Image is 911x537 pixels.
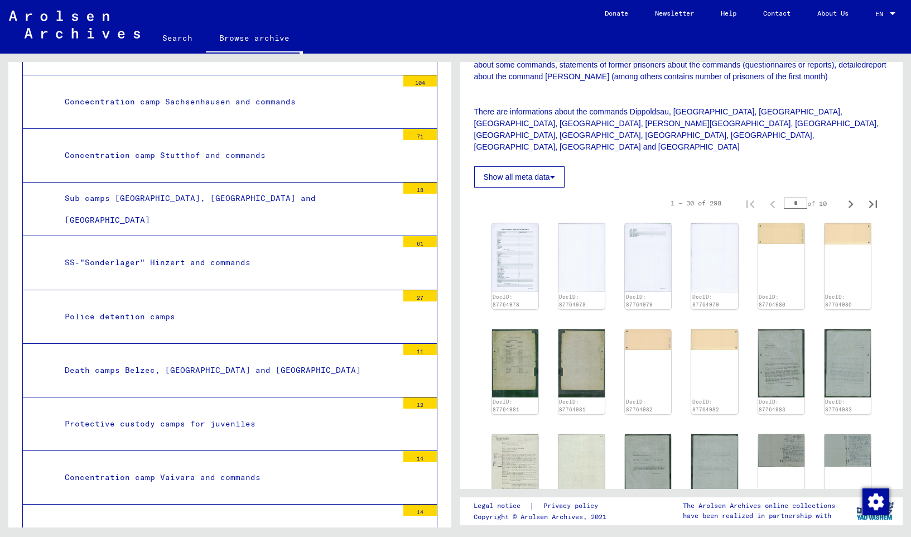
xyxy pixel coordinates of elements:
img: 002.jpg [825,223,871,244]
p: have been realized in partnership with [683,511,835,521]
p: Copyright © Arolsen Archives, 2021 [474,512,611,522]
img: 001.jpg [625,434,671,502]
img: 001.jpg [492,223,538,292]
a: DocID: 87764978 [559,294,586,308]
div: Protective custody camps for juveniles [56,413,398,435]
img: 001.jpg [758,434,804,467]
a: DocID: 87764981 [493,399,519,413]
img: yv_logo.png [854,497,896,525]
div: Change consent [862,488,889,515]
a: DocID: 87764980 [759,294,785,308]
img: 002.jpg [558,434,605,504]
span: EN [875,10,888,18]
img: 001.jpg [758,329,804,397]
a: DocID: 87764979 [692,294,719,308]
img: 002.jpg [825,434,871,467]
div: Concentration camp Vaivara and commands [56,467,398,488]
a: DocID: 87764979 [626,294,653,308]
button: Next page [840,192,862,214]
a: DocID: 87764983 [759,399,785,413]
img: 002.jpg [825,329,871,397]
div: Concentration camp Stutthof and commands [56,145,398,166]
img: 001.jpg [758,223,804,244]
div: Concecntration camp Sachsenhausen and commands [56,91,398,113]
a: Browse archive [206,25,303,54]
div: 61 [403,236,437,247]
div: Police detention camps [56,306,398,328]
div: 14 [403,505,437,516]
img: 001.jpg [625,329,671,350]
div: 12 [403,397,437,409]
img: 002.jpg [691,434,738,502]
img: 001.jpg [492,329,538,397]
div: of 10 [784,198,840,209]
img: 002.jpg [691,223,738,292]
a: Search [149,25,206,51]
a: DocID: 87764981 [559,399,586,413]
div: Sub camps [GEOGRAPHIC_DATA], [GEOGRAPHIC_DATA] and [GEOGRAPHIC_DATA] [56,188,398,231]
div: 71 [403,129,437,140]
div: SS-"Sonderlager" Hinzert and commands [56,252,398,274]
div: 11 [403,344,437,355]
button: Previous page [761,192,784,214]
a: DocID: 87764982 [692,399,719,413]
a: DocID: 87764983 [825,399,852,413]
a: DocID: 87764982 [626,399,653,413]
div: 1 – 30 of 298 [671,198,721,208]
img: 002.jpg [558,223,605,292]
img: Arolsen_neg.svg [9,11,140,39]
div: Death camps Belzec, [GEOGRAPHIC_DATA] and [GEOGRAPHIC_DATA] [56,359,398,381]
img: Change consent [862,488,889,515]
div: 14 [403,451,437,462]
div: | [474,500,611,512]
a: DocID: 87764980 [825,294,852,308]
img: 002.jpg [558,329,605,397]
div: 27 [403,290,437,301]
div: 18 [403,183,437,194]
img: 001.jpg [492,434,538,503]
a: Legal notice [474,500,529,512]
button: Show all meta data [474,166,565,188]
button: First page [739,192,761,214]
a: DocID: 87764978 [493,294,519,308]
div: 104 [403,75,437,87]
img: 002.jpg [691,329,738,350]
img: 001.jpg [625,223,671,292]
a: Privacy policy [534,500,611,512]
button: Last page [862,192,884,214]
p: The Arolsen Archives online collections [683,501,835,511]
